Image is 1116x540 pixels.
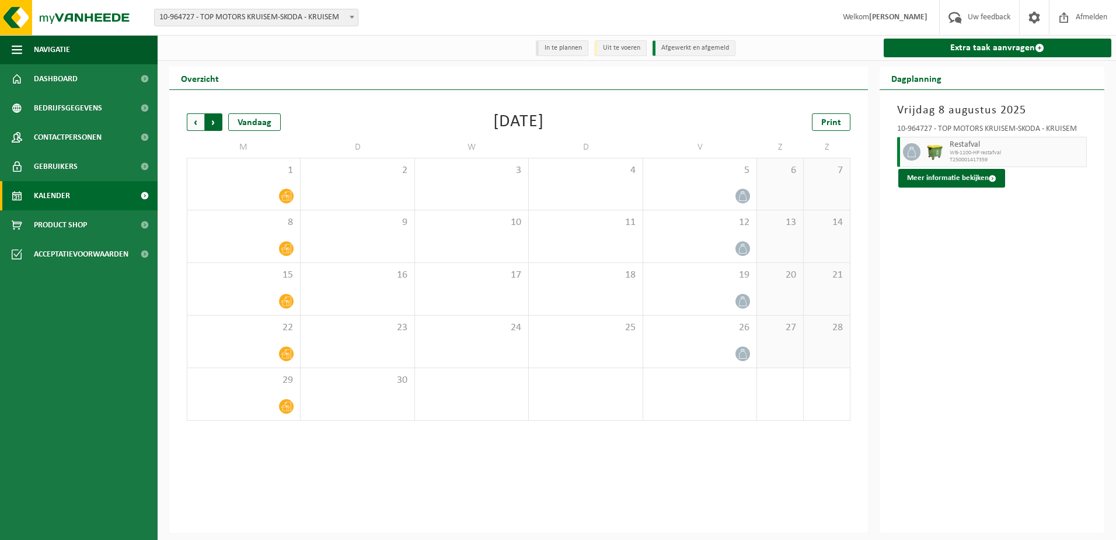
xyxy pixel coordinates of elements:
span: 8 [193,216,294,229]
span: 13 [763,216,797,229]
span: 9 [306,216,408,229]
span: 7 [810,164,844,177]
div: [DATE] [493,113,544,131]
span: 28 [810,321,844,334]
span: Volgende [205,113,222,131]
td: V [643,137,757,158]
span: Dashboard [34,64,78,94]
span: 12 [649,216,751,229]
span: 19 [649,269,751,282]
span: 25 [535,321,636,334]
a: Print [812,113,850,131]
li: Afgewerkt en afgemeld [653,40,735,56]
span: 3 [421,164,522,177]
span: Restafval [950,140,1084,150]
span: 22 [193,321,294,334]
span: 14 [810,216,844,229]
span: 27 [763,321,797,334]
span: Print [821,118,841,127]
span: Gebruikers [34,152,78,181]
span: 6 [763,164,797,177]
span: 30 [306,374,408,387]
td: W [415,137,529,158]
h2: Dagplanning [880,67,953,89]
span: Acceptatievoorwaarden [34,240,128,269]
span: 20 [763,269,797,282]
span: 2 [306,164,408,177]
span: Kalender [34,181,70,210]
span: Product Shop [34,210,87,240]
span: 21 [810,269,844,282]
span: 10 [421,216,522,229]
span: Bedrijfsgegevens [34,94,102,123]
span: Contactpersonen [34,123,102,152]
span: 26 [649,321,751,334]
div: Vandaag [228,113,281,131]
td: M [187,137,301,158]
span: 18 [535,269,636,282]
strong: [PERSON_NAME] [869,13,927,22]
span: 29 [193,374,294,387]
span: Navigatie [34,35,70,64]
img: WB-1100-HPE-GN-50 [926,143,944,161]
span: 16 [306,269,408,282]
span: 4 [535,164,636,177]
span: 11 [535,216,636,229]
td: Z [757,137,804,158]
span: 17 [421,269,522,282]
span: 10-964727 - TOP MOTORS KRUISEM-SKODA - KRUISEM [155,9,358,26]
span: WB-1100-HP restafval [950,150,1084,157]
h3: Vrijdag 8 augustus 2025 [897,102,1087,119]
button: Meer informatie bekijken [898,169,1005,188]
span: 1 [193,164,294,177]
h2: Overzicht [169,67,231,89]
a: Extra taak aanvragen [884,39,1112,57]
span: 23 [306,321,408,334]
span: 5 [649,164,751,177]
span: T250001417359 [950,157,1084,164]
span: 24 [421,321,522,334]
span: 10-964727 - TOP MOTORS KRUISEM-SKODA - KRUISEM [154,9,358,26]
li: In te plannen [536,40,588,56]
td: Z [804,137,850,158]
span: 15 [193,269,294,282]
li: Uit te voeren [594,40,647,56]
span: Vorige [187,113,204,131]
td: D [529,137,643,158]
div: 10-964727 - TOP MOTORS KRUISEM-SKODA - KRUISEM [897,125,1087,137]
td: D [301,137,414,158]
